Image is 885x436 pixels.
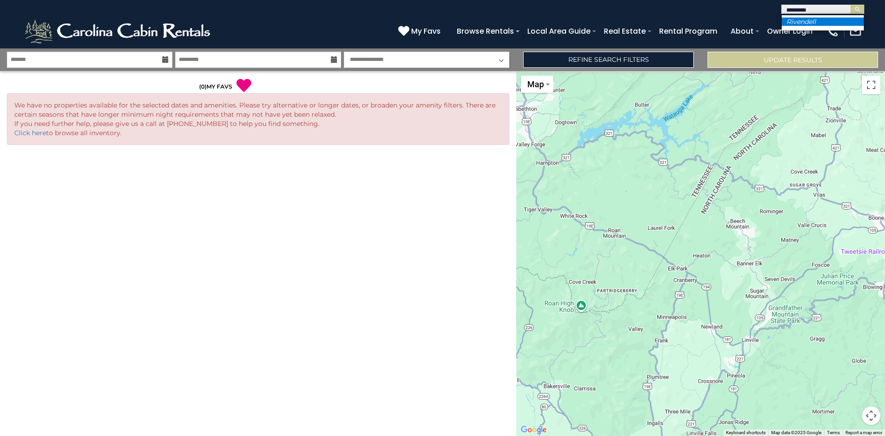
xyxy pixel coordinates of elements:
a: Click here [14,129,46,137]
img: mail-regular-white.png [849,25,862,38]
a: Rental Program [655,23,722,39]
em: Rivendell [786,18,816,26]
a: Local Area Guide [523,23,595,39]
button: Map camera controls [862,406,880,425]
img: phone-regular-white.png [826,25,839,38]
a: Browse Rentals [452,23,519,39]
span: My Favs [411,25,441,37]
button: Change map style [521,76,553,93]
p: We have no properties available for the selected dates and amenities. Please try alternative or l... [14,101,502,137]
a: Real Estate [599,23,650,39]
a: Report a map error [845,430,882,435]
a: Refine Search Filters [523,52,694,68]
span: Map data ©2025 Google [771,430,821,435]
a: Owner Login [762,23,817,39]
span: Map [527,79,544,89]
span: ( ) [199,83,206,90]
a: About [726,23,758,39]
img: Google [519,424,549,436]
a: My Favs [398,25,443,37]
img: White-1-2.png [23,18,214,45]
span: 0 [201,83,205,90]
a: Open this area in Google Maps (opens a new window) [519,424,549,436]
button: Keyboard shortcuts [726,430,766,436]
button: Toggle fullscreen view [862,76,880,94]
a: (0)MY FAVS [199,83,232,90]
button: Update Results [708,52,878,68]
a: Terms (opens in new tab) [827,430,840,435]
